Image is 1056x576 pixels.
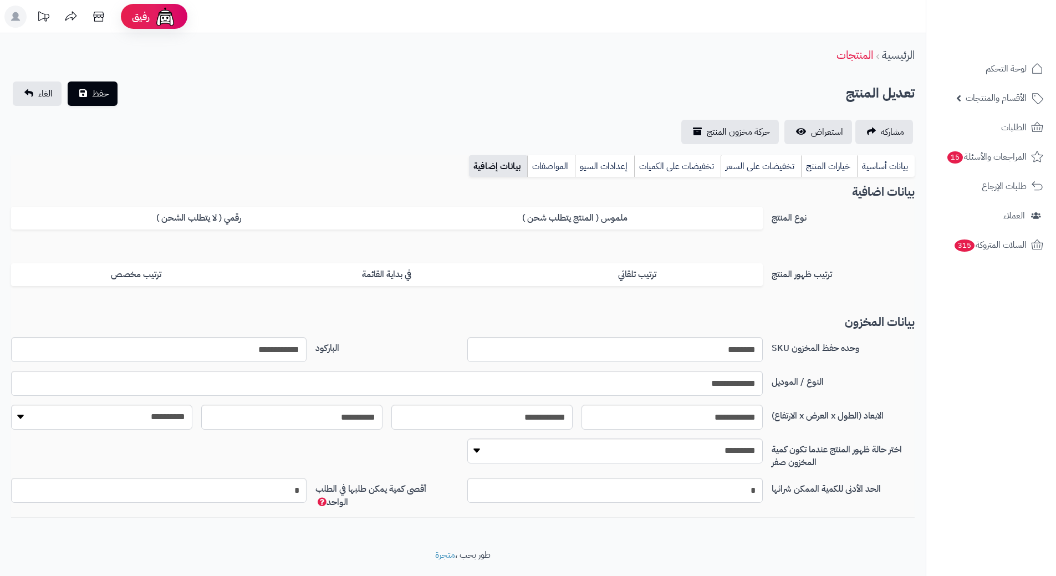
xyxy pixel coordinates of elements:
[933,144,1049,170] a: المراجعات والأسئلة15
[13,81,62,106] a: الغاء
[767,337,919,355] label: وحده حفظ المخزون SKU
[982,179,1027,194] span: طلبات الإرجاع
[387,207,763,230] label: ملموس ( المنتج يتطلب شحن )
[836,47,873,63] a: المنتجات
[132,10,150,23] span: رفيق
[681,120,779,144] a: حركة مخزون المنتج
[11,316,915,329] h3: بيانات المخزون
[315,482,426,509] span: أقصى كمية يمكن طلبها في الطلب الواحد
[512,263,763,286] label: ترتيب تلقائي
[882,47,915,63] a: الرئيسية
[784,120,852,144] a: استعراض
[933,114,1049,141] a: الطلبات
[435,548,455,562] a: متجرة
[29,6,57,30] a: تحديثات المنصة
[767,263,919,281] label: ترتيب ظهور المنتج
[811,125,843,139] span: استعراض
[933,202,1049,229] a: العملاء
[469,155,527,177] a: بيانات إضافية
[933,173,1049,200] a: طلبات الإرجاع
[801,155,857,177] a: خيارات المنتج
[11,263,262,286] label: ترتيب مخصص
[154,6,176,28] img: ai-face.png
[767,207,919,225] label: نوع المنتج
[881,125,904,139] span: مشاركه
[767,439,919,469] label: اختر حالة ظهور المنتج عندما تكون كمية المخزون صفر
[946,149,1027,165] span: المراجعات والأسئلة
[767,478,919,496] label: الحد الأدنى للكمية الممكن شرائها
[1001,120,1027,135] span: الطلبات
[767,371,919,389] label: النوع / الموديل
[857,155,915,177] a: بيانات أساسية
[527,155,575,177] a: المواصفات
[933,232,1049,258] a: السلات المتروكة315
[311,337,463,355] label: الباركود
[38,87,53,100] span: الغاء
[1003,208,1025,223] span: العملاء
[707,125,770,139] span: حركة مخزون المنتج
[68,81,118,106] button: حفظ
[11,207,387,230] label: رقمي ( لا يتطلب الشحن )
[955,239,975,252] span: 315
[846,82,915,105] h2: تعديل المنتج
[986,61,1027,77] span: لوحة التحكم
[855,120,913,144] a: مشاركه
[575,155,634,177] a: إعدادات السيو
[262,263,512,286] label: في بداية القائمة
[721,155,801,177] a: تخفيضات على السعر
[947,151,963,164] span: 15
[767,405,919,422] label: الابعاد (الطول x العرض x الارتفاع)
[92,87,109,100] span: حفظ
[953,237,1027,253] span: السلات المتروكة
[966,90,1027,106] span: الأقسام والمنتجات
[634,155,721,177] a: تخفيضات على الكميات
[933,55,1049,82] a: لوحة التحكم
[11,186,915,198] h3: بيانات اضافية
